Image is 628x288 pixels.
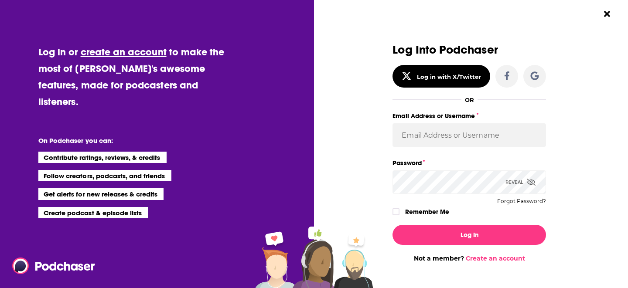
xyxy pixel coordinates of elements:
button: Log in with X/Twitter [392,65,490,88]
div: Reveal [505,170,536,194]
label: Password [392,157,546,169]
div: Log in with X/Twitter [417,73,481,80]
li: Create podcast & episode lists [38,207,148,218]
a: Podchaser - Follow, Share and Rate Podcasts [12,258,89,274]
div: OR [465,96,474,103]
li: Contribute ratings, reviews, & credits [38,152,167,163]
li: Get alerts for new releases & credits [38,188,164,200]
a: create an account [81,46,167,58]
div: Not a member? [392,254,546,262]
button: Close Button [599,6,615,22]
a: Create an account [466,254,525,262]
label: Email Address or Username [392,110,546,122]
button: Forgot Password? [497,198,546,204]
img: Podchaser - Follow, Share and Rate Podcasts [12,258,96,274]
input: Email Address or Username [392,123,546,147]
button: Log In [392,225,546,245]
label: Remember Me [405,206,449,217]
li: Follow creators, podcasts, and friends [38,170,171,181]
li: On Podchaser you can: [38,136,213,145]
h3: Log Into Podchaser [392,44,546,56]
